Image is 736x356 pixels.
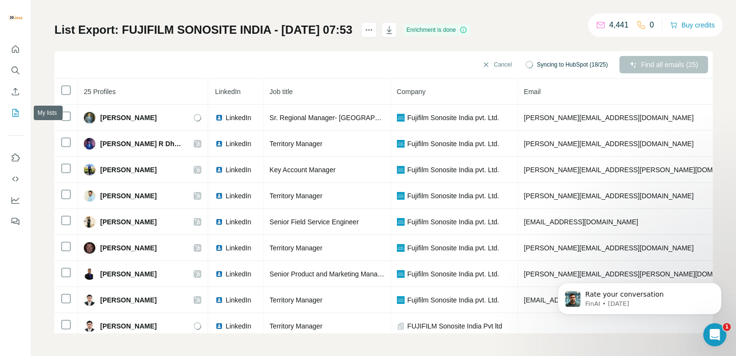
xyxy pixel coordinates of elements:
[397,270,405,278] img: company-logo
[84,242,95,254] img: Avatar
[100,165,157,175] span: [PERSON_NAME]
[84,268,95,280] img: Avatar
[100,191,157,201] span: [PERSON_NAME]
[84,164,95,176] img: Avatar
[215,140,223,148] img: LinkedIn logo
[226,321,251,331] span: LinkedIn
[100,217,157,227] span: [PERSON_NAME]
[270,296,323,304] span: Territory Manager
[407,165,499,175] span: Fujifilm Sonosite India pvt. Ltd.
[8,192,23,209] button: Dashboard
[524,296,638,304] span: [EMAIL_ADDRESS][DOMAIN_NAME]
[8,83,23,100] button: Enrich CSV
[215,192,223,200] img: LinkedIn logo
[270,270,542,278] span: Senior Product and Marketing Manager - [GEOGRAPHIC_DATA] & [GEOGRAPHIC_DATA]
[226,217,251,227] span: LinkedIn
[100,113,157,123] span: [PERSON_NAME]
[407,217,499,227] span: Fujifilm Sonosite India pvt. Ltd.
[270,218,359,226] span: Senior Field Service Engineer
[670,18,715,32] button: Buy credits
[397,296,405,304] img: company-logo
[8,10,23,25] img: Avatar
[407,243,499,253] span: Fujifilm Sonosite India pvt. Ltd.
[475,56,518,73] button: Cancel
[8,62,23,79] button: Search
[407,113,499,123] span: Fujifilm Sonosite India pvt. Ltd.
[407,191,499,201] span: Fujifilm Sonosite India pvt. Ltd.
[407,139,499,149] span: Fujifilm Sonosite India pvt. Ltd.
[407,295,499,305] span: Fujifilm Sonosite India pvt. Ltd.
[397,88,426,96] span: Company
[226,191,251,201] span: LinkedIn
[226,243,251,253] span: LinkedIn
[84,320,95,332] img: Avatar
[100,269,157,279] span: [PERSON_NAME]
[100,139,184,149] span: [PERSON_NAME] R Dhanal
[100,295,157,305] span: [PERSON_NAME]
[404,24,471,36] div: Enrichment is done
[215,218,223,226] img: LinkedIn logo
[84,294,95,306] img: Avatar
[397,166,405,174] img: company-logo
[703,323,726,346] iframe: Intercom live chat
[8,213,23,230] button: Feedback
[84,112,95,123] img: Avatar
[100,321,157,331] span: [PERSON_NAME]
[215,322,223,330] img: LinkedIn logo
[537,60,608,69] span: Syncing to HubSpot (18/25)
[270,140,323,148] span: Territory Manager
[8,41,23,58] button: Quick start
[8,104,23,122] button: My lists
[8,149,23,166] button: Use Surfe on LinkedIn
[407,269,499,279] span: Fujifilm Sonosite India pvt. Ltd.
[226,165,251,175] span: LinkedIn
[524,140,694,148] span: [PERSON_NAME][EMAIL_ADDRESS][DOMAIN_NAME]
[84,138,95,150] img: Avatar
[215,270,223,278] img: LinkedIn logo
[270,114,568,122] span: Sr. Regional Manager- [GEOGRAPHIC_DATA], [GEOGRAPHIC_DATA] and [GEOGRAPHIC_DATA]
[609,19,629,31] p: 4,441
[524,244,694,252] span: [PERSON_NAME][EMAIL_ADDRESS][DOMAIN_NAME]
[524,218,638,226] span: [EMAIL_ADDRESS][DOMAIN_NAME]
[524,88,541,96] span: Email
[215,166,223,174] img: LinkedIn logo
[215,244,223,252] img: LinkedIn logo
[397,140,405,148] img: company-logo
[84,216,95,228] img: Avatar
[524,114,694,122] span: [PERSON_NAME][EMAIL_ADDRESS][DOMAIN_NAME]
[270,166,336,174] span: Key Account Manager
[215,296,223,304] img: LinkedIn logo
[226,113,251,123] span: LinkedIn
[270,322,323,330] span: Territory Manager
[215,114,223,122] img: LinkedIn logo
[407,321,502,331] span: FUJIFILM Sonosite India Pvt ltd
[524,192,694,200] span: [PERSON_NAME][EMAIL_ADDRESS][DOMAIN_NAME]
[397,192,405,200] img: company-logo
[84,88,116,96] span: 25 Profiles
[226,295,251,305] span: LinkedIn
[270,192,323,200] span: Territory Manager
[270,88,293,96] span: Job title
[361,22,377,38] button: actions
[84,190,95,202] img: Avatar
[650,19,654,31] p: 0
[397,114,405,122] img: company-logo
[723,323,731,331] span: 1
[397,218,405,226] img: company-logo
[270,244,323,252] span: Territory Manager
[543,262,736,330] iframe: Intercom notifications message
[8,170,23,188] button: Use Surfe API
[54,22,353,38] h1: List Export: FUJIFILM SONOSITE INDIA - [DATE] 07:53
[226,139,251,149] span: LinkedIn
[226,269,251,279] span: LinkedIn
[397,244,405,252] img: company-logo
[215,88,241,96] span: LinkedIn
[100,243,157,253] span: [PERSON_NAME]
